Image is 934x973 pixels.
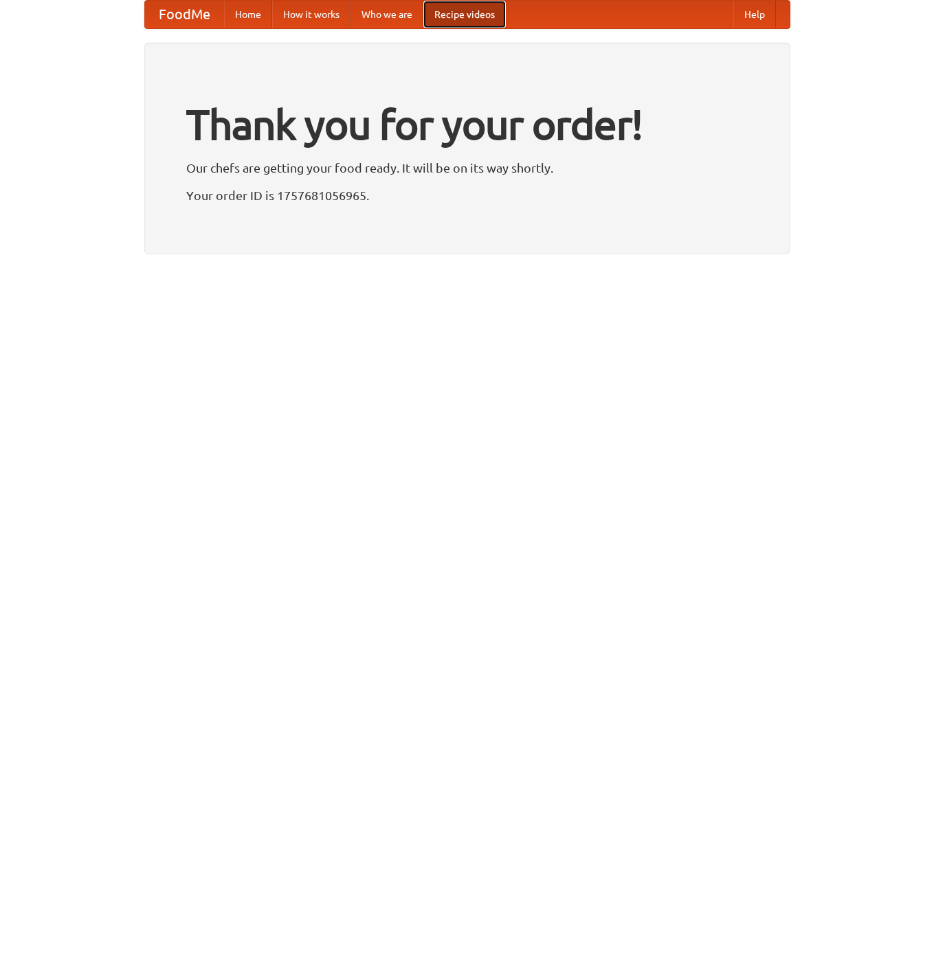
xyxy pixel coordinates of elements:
[186,185,748,206] p: Your order ID is 1757681056965.
[186,91,748,157] h1: Thank you for your order!
[423,1,506,28] a: Recipe videos
[733,1,776,28] a: Help
[145,1,224,28] a: FoodMe
[186,157,748,178] p: Our chefs are getting your food ready. It will be on its way shortly.
[224,1,272,28] a: Home
[272,1,351,28] a: How it works
[351,1,423,28] a: Who we are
